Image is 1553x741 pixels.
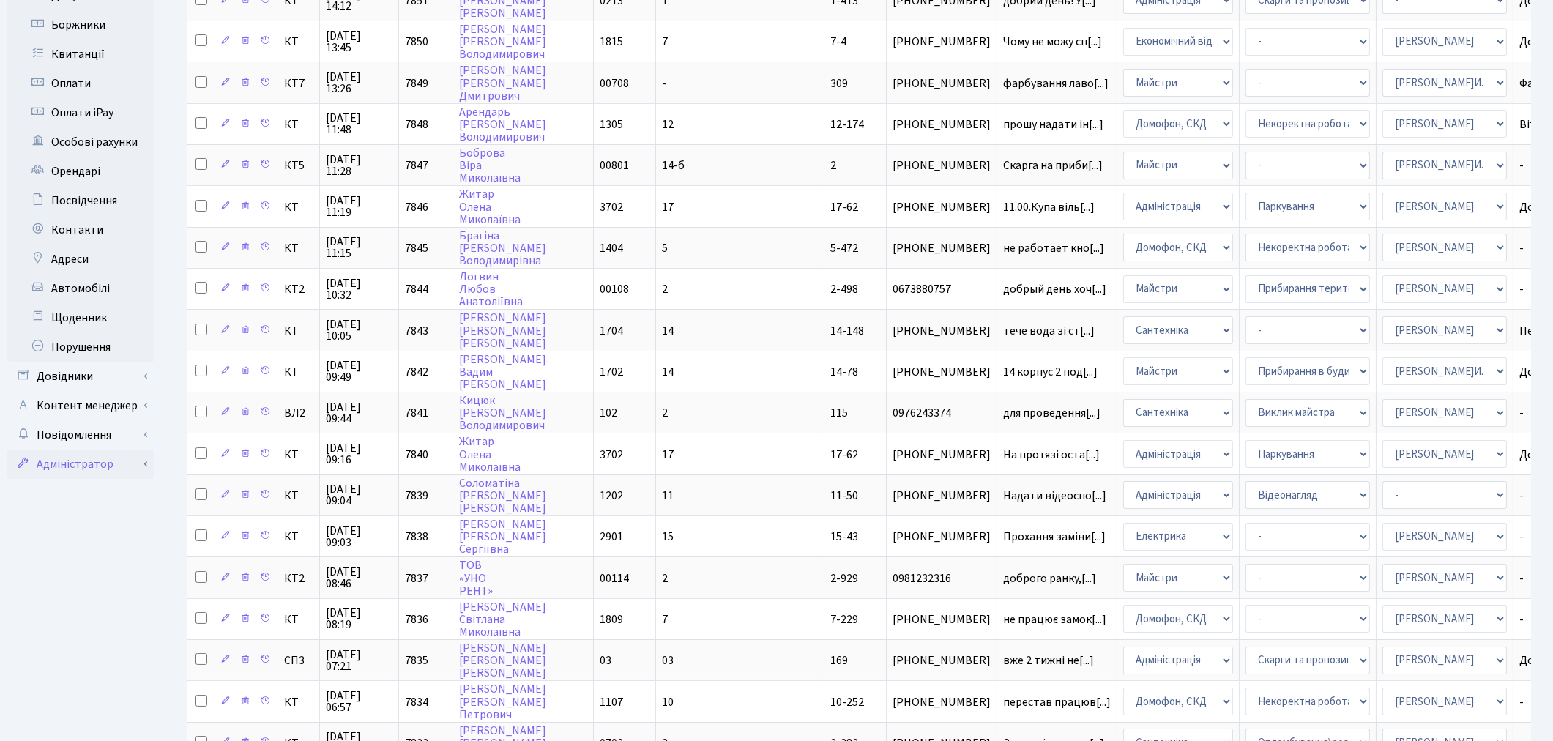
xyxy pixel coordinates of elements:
[405,405,428,421] span: 7841
[284,531,313,543] span: КТ
[1003,323,1095,339] span: тече вода зі ст[...]
[600,34,623,50] span: 1815
[326,525,392,548] span: [DATE] 09:03
[7,362,154,391] a: Довідники
[326,319,392,342] span: [DATE] 10:05
[326,112,392,135] span: [DATE] 11:48
[405,157,428,174] span: 7847
[7,10,154,40] a: Боржники
[405,281,428,297] span: 7844
[830,34,846,50] span: 7-4
[600,405,617,421] span: 102
[459,63,546,104] a: [PERSON_NAME][PERSON_NAME]Дмитрович
[600,157,629,174] span: 00801
[405,447,428,463] span: 7840
[459,228,546,269] a: Брагіна[PERSON_NAME]Володимирівна
[405,364,428,380] span: 7842
[7,391,154,420] a: Контент менеджер
[326,360,392,383] span: [DATE] 09:49
[662,652,674,669] span: 03
[7,215,154,245] a: Контакти
[405,240,428,256] span: 7845
[662,570,668,587] span: 2
[7,186,154,215] a: Посвідчення
[830,240,858,256] span: 5-472
[893,325,991,337] span: [PHONE_NUMBER]
[326,442,392,466] span: [DATE] 09:16
[600,611,623,628] span: 1809
[893,449,991,461] span: [PHONE_NUMBER]
[662,694,674,710] span: 10
[893,490,991,502] span: [PHONE_NUMBER]
[893,531,991,543] span: [PHONE_NUMBER]
[326,690,392,713] span: [DATE] 06:57
[600,240,623,256] span: 1404
[405,116,428,133] span: 7848
[459,516,546,557] a: [PERSON_NAME][PERSON_NAME]Сергіївна
[284,407,313,419] span: ВЛ2
[1003,405,1100,421] span: для проведення[...]
[830,570,858,587] span: 2-929
[326,71,392,94] span: [DATE] 13:26
[326,236,392,259] span: [DATE] 11:15
[600,447,623,463] span: 3702
[830,529,858,545] span: 15-43
[459,187,521,228] a: ЖитарОленаМиколаївна
[830,488,858,504] span: 11-50
[830,199,858,215] span: 17-62
[1003,34,1102,50] span: Чому не можу сп[...]
[284,160,313,171] span: КТ5
[600,116,623,133] span: 1305
[284,655,313,666] span: СП3
[326,649,392,672] span: [DATE] 07:21
[7,274,154,303] a: Автомобілі
[830,652,848,669] span: 169
[893,573,991,584] span: 0981232316
[830,405,848,421] span: 115
[459,434,521,475] a: ЖитарОленаМиколаївна
[405,611,428,628] span: 7836
[1003,199,1095,215] span: 11.00.Купа віль[...]
[1003,488,1106,504] span: Надати відеоспо[...]
[459,310,546,351] a: [PERSON_NAME][PERSON_NAME][PERSON_NAME]
[405,652,428,669] span: 7835
[284,325,313,337] span: КТ
[1003,694,1111,710] span: перестав працюв[...]
[662,34,668,50] span: 7
[662,529,674,545] span: 15
[284,78,313,89] span: КТ7
[1003,240,1104,256] span: не работает кно[...]
[893,696,991,708] span: [PHONE_NUMBER]
[662,447,674,463] span: 17
[326,278,392,301] span: [DATE] 10:32
[284,283,313,295] span: КТ2
[893,78,991,89] span: [PHONE_NUMBER]
[326,154,392,177] span: [DATE] 11:28
[662,323,674,339] span: 14
[459,599,546,640] a: [PERSON_NAME]СвітланаМиколаївна
[1003,281,1106,297] span: добрый день хоч[...]
[326,566,392,589] span: [DATE] 08:46
[600,364,623,380] span: 1702
[284,201,313,213] span: КТ
[7,245,154,274] a: Адреси
[662,157,685,174] span: 14-б
[284,449,313,461] span: КТ
[893,201,991,213] span: [PHONE_NUMBER]
[7,98,154,127] a: Оплати iPay
[7,332,154,362] a: Порушення
[459,640,546,681] a: [PERSON_NAME][PERSON_NAME][PERSON_NAME]
[662,488,674,504] span: 11
[459,21,546,62] a: [PERSON_NAME][PERSON_NAME]Володимирович
[600,281,629,297] span: 00108
[830,157,836,174] span: 2
[1003,364,1098,380] span: 14 корпус 2 под[...]
[662,199,674,215] span: 17
[893,614,991,625] span: [PHONE_NUMBER]
[459,392,546,433] a: Кицюк[PERSON_NAME]Володимирович
[459,145,521,186] a: БоброваВіраМиколаївна
[830,364,858,380] span: 14-78
[405,694,428,710] span: 7834
[405,75,428,92] span: 7849
[893,366,991,378] span: [PHONE_NUMBER]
